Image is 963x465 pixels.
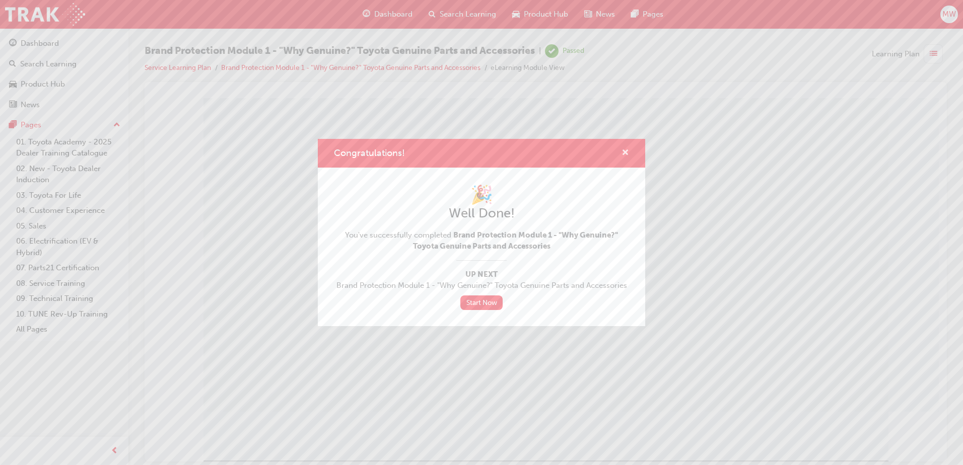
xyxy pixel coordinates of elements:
[460,295,503,310] a: Start Now
[334,269,629,280] span: Up Next
[334,184,629,206] h1: 🎉
[318,139,645,326] div: Congratulations!
[334,280,629,291] span: Brand Protection Module 1 - "Why Genuine?" Toyota Genuine Parts and Accessories
[622,147,629,160] button: cross-icon
[334,205,629,221] h2: Well Done!
[334,229,629,252] span: You've successfully completed
[622,149,629,158] span: cross-icon
[413,230,618,251] span: Brand Protection Module 1 - "Why Genuine?" Toyota Genuine Parts and Accessories
[334,147,405,159] span: Congratulations!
